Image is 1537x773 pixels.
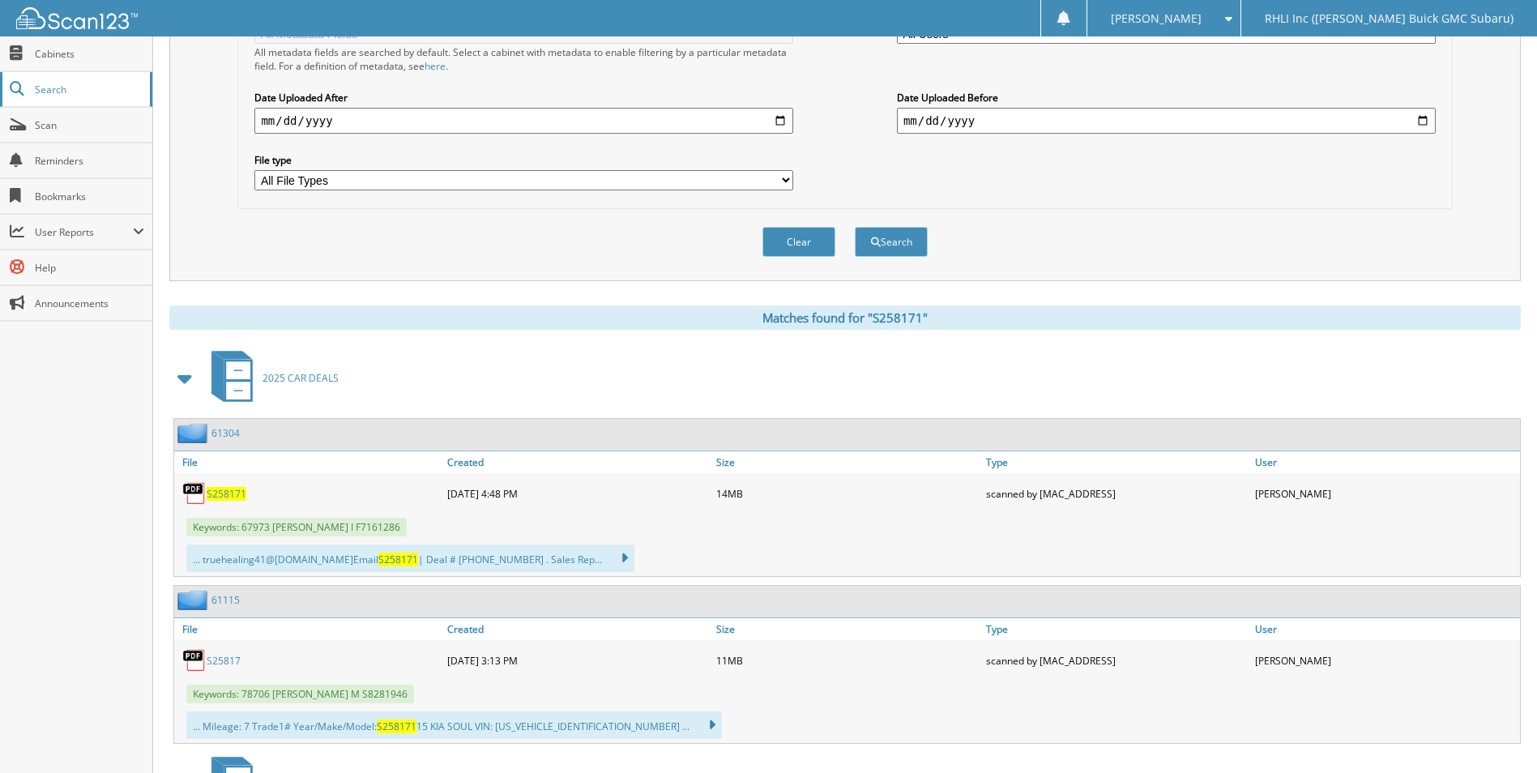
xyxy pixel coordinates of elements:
[254,91,793,105] label: Date Uploaded After
[35,83,142,96] span: Search
[1265,14,1514,23] span: RHLI Inc ([PERSON_NAME] Buick GMC Subaru)
[35,118,144,132] span: Scan
[425,59,446,73] a: here
[982,477,1251,510] div: scanned by [MAC_ADDRESS]
[207,487,246,501] a: S258171
[16,7,138,29] img: scan123-logo-white.svg
[897,108,1436,134] input: end
[377,720,416,733] span: S258171
[712,618,981,640] a: Size
[186,685,414,703] span: Keywords: 78706 [PERSON_NAME] M S8281946
[443,618,712,640] a: Created
[263,371,339,385] span: 2025 CAR DEALS
[712,477,981,510] div: 14MB
[982,618,1251,640] a: Type
[1251,644,1520,677] div: [PERSON_NAME]
[1251,618,1520,640] a: User
[35,190,144,203] span: Bookmarks
[1251,451,1520,473] a: User
[177,423,211,443] img: folder2.png
[443,477,712,510] div: [DATE] 4:48 PM
[1251,477,1520,510] div: [PERSON_NAME]
[712,451,981,473] a: Size
[1111,14,1202,23] span: [PERSON_NAME]
[186,545,634,572] div: ... truehealing4 1@[DOMAIN_NAME] Email | Deal # [PHONE_NUMBER] . Sales Rep...
[1456,695,1537,773] iframe: Chat Widget
[177,590,211,610] img: folder2.png
[35,154,144,168] span: Reminders
[182,481,207,506] img: PDF.png
[182,648,207,673] img: PDF.png
[254,153,793,167] label: File type
[35,261,144,275] span: Help
[186,711,722,739] div: ... Mileage: 7 Trade1# Year/Make/Model: 15 KIA SOUL VIN: [US_VEHICLE_IDENTIFICATION_NUMBER] ...
[982,451,1251,473] a: Type
[443,451,712,473] a: Created
[35,297,144,310] span: Announcements
[982,644,1251,677] div: scanned by [MAC_ADDRESS]
[855,227,928,257] button: Search
[35,225,133,239] span: User Reports
[202,346,339,410] a: 2025 CAR DEALS
[211,426,240,440] a: 61304
[35,47,144,61] span: Cabinets
[211,593,240,607] a: 61115
[174,618,443,640] a: File
[762,227,835,257] button: Clear
[443,644,712,677] div: [DATE] 3:13 PM
[378,553,418,566] span: S258171
[254,108,793,134] input: start
[186,518,407,536] span: Keywords: 67973 [PERSON_NAME] I F7161286
[712,644,981,677] div: 11MB
[174,451,443,473] a: File
[897,91,1436,105] label: Date Uploaded Before
[169,305,1521,330] div: Matches found for "S258171"
[207,654,241,668] a: S25817
[254,45,793,73] div: All metadata fields are searched by default. Select a cabinet with metadata to enable filtering b...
